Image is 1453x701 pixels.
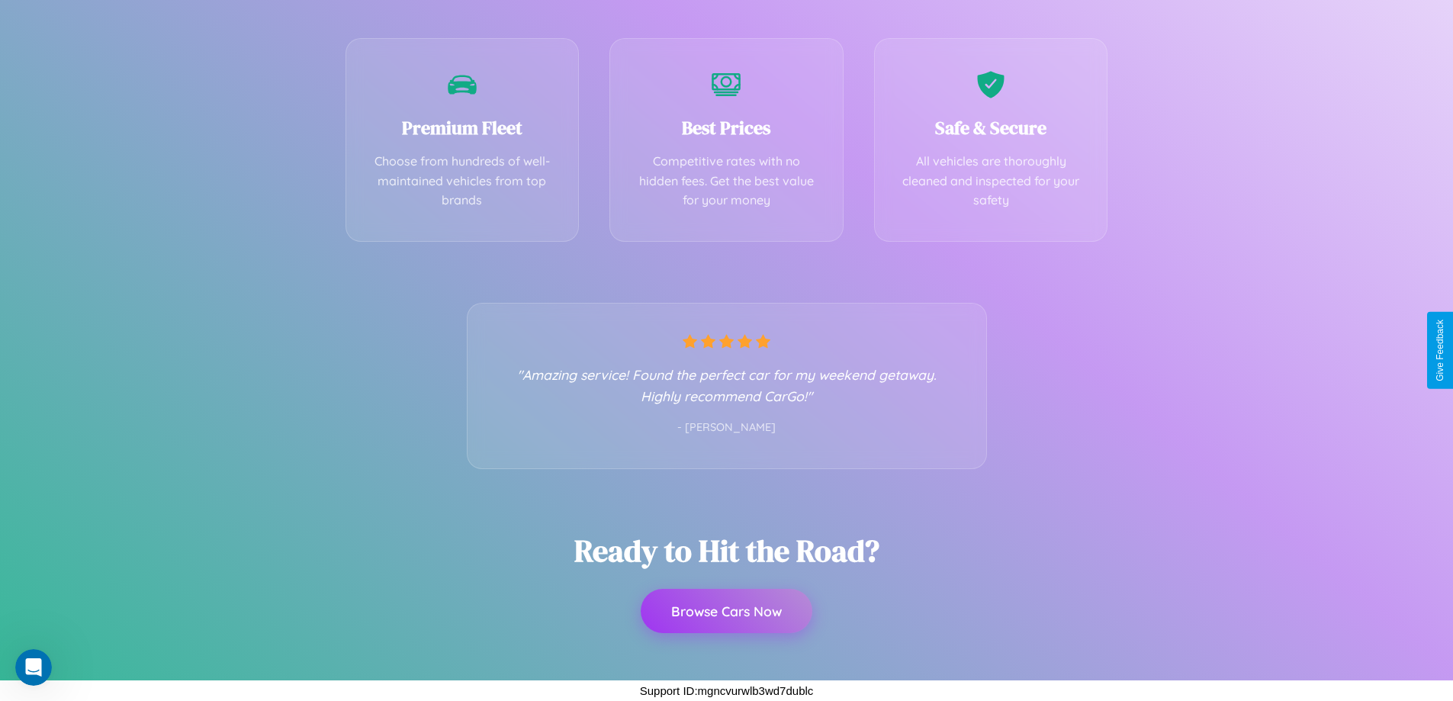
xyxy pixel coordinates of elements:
[498,418,956,438] p: - [PERSON_NAME]
[498,364,956,407] p: "Amazing service! Found the perfect car for my weekend getaway. Highly recommend CarGo!"
[898,115,1085,140] h3: Safe & Secure
[633,115,820,140] h3: Best Prices
[369,115,556,140] h3: Premium Fleet
[898,152,1085,211] p: All vehicles are thoroughly cleaned and inspected for your safety
[574,530,879,571] h2: Ready to Hit the Road?
[1435,320,1445,381] div: Give Feedback
[369,152,556,211] p: Choose from hundreds of well-maintained vehicles from top brands
[633,152,820,211] p: Competitive rates with no hidden fees. Get the best value for your money
[15,649,52,686] iframe: Intercom live chat
[640,680,814,701] p: Support ID: mgncvurwlb3wd7dublc
[641,589,812,633] button: Browse Cars Now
